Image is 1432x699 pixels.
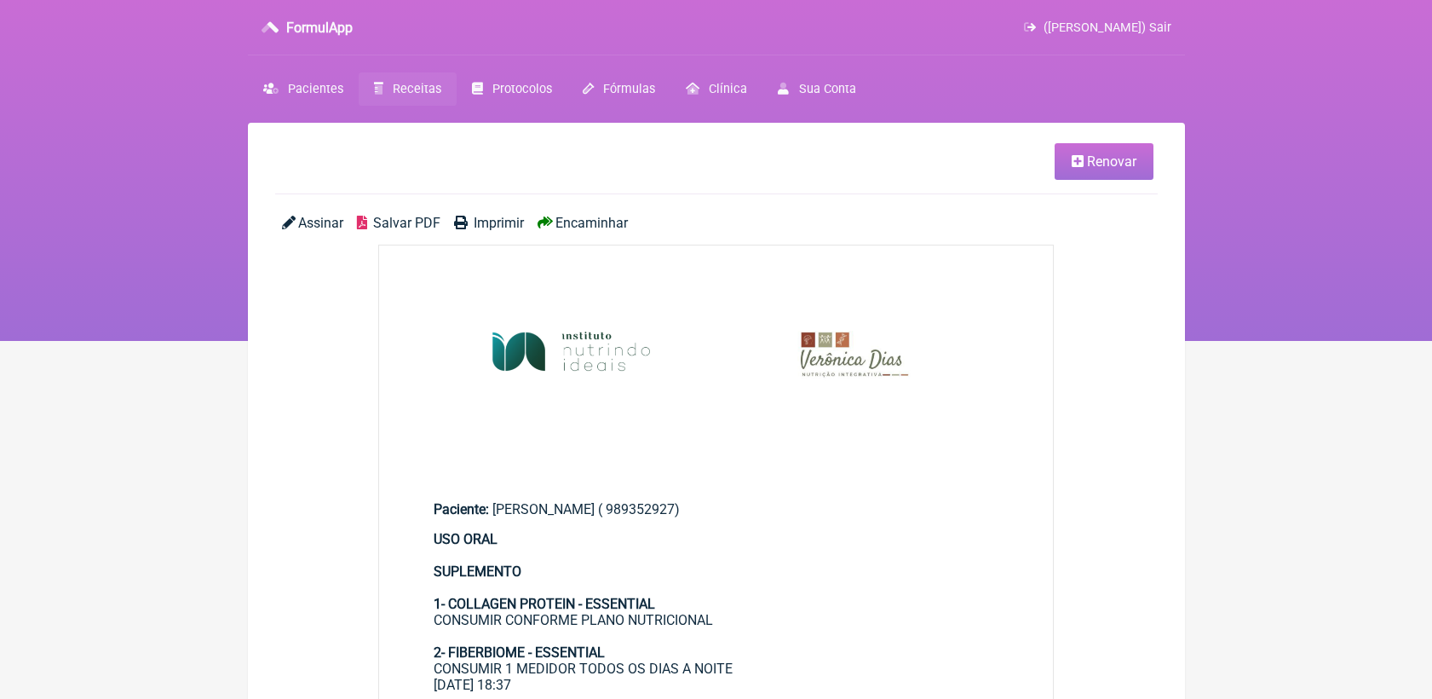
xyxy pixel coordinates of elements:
[762,72,871,106] a: Sua Conta
[286,20,353,36] h3: FormulApp
[567,72,670,106] a: Fórmulas
[538,215,628,231] a: Encaminhar
[373,215,440,231] span: Salvar PDF
[492,82,552,96] span: Protocolos
[457,72,567,106] a: Protocolos
[434,531,655,612] strong: USO ORAL SUPLEMENTO 1- COLLAGEN PROTEIN - ESSENTIAL
[282,215,343,231] a: Assinar
[1044,20,1171,35] span: ([PERSON_NAME]) Sair
[248,72,359,106] a: Pacientes
[454,215,524,231] a: Imprimir
[359,72,457,106] a: Receitas
[434,501,999,517] div: [PERSON_NAME] ( 989352927)
[393,82,441,96] span: Receitas
[434,501,489,517] span: Paciente:
[799,82,856,96] span: Sua Conta
[434,677,999,693] div: [DATE] 18:37
[298,215,343,231] span: Assinar
[357,215,440,231] a: Salvar PDF
[603,82,655,96] span: Fórmulas
[670,72,762,106] a: Clínica
[555,215,628,231] span: Encaminhar
[1055,143,1153,180] a: Renovar
[709,82,747,96] span: Clínica
[474,215,524,231] span: Imprimir
[1087,153,1136,170] span: Renovar
[434,644,605,661] strong: 2- FIBERBIOME - ESSENTIAL
[379,246,1054,471] img: rSewsjIQ7AAAAAAAMhDsAAAAAAAyEOwAAAAAADIQ7AAAAAAAMhDsAAAAAAAyEOwAAAAAADIQ7AAAAAAAMhDsAAAAAAAyEOwAA...
[434,531,999,677] div: CONSUMIR CONFORME PLANO NUTRICIONAL CONSUMIR 1 MEDIDOR TODOS OS DIAS A NOITE
[288,82,343,96] span: Pacientes
[1024,20,1170,35] a: ([PERSON_NAME]) Sair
